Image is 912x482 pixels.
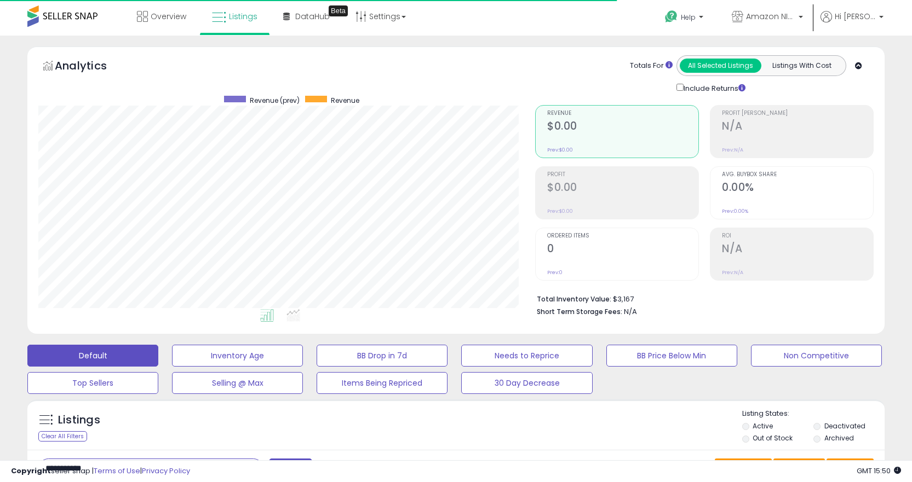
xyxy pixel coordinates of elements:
[857,466,901,476] span: 2025-10-9 15:50 GMT
[722,181,873,196] h2: 0.00%
[722,147,743,153] small: Prev: N/A
[547,147,573,153] small: Prev: $0.00
[722,233,873,239] span: ROI
[824,433,854,443] label: Archived
[461,372,592,394] button: 30 Day Decrease
[773,458,825,477] button: Columns
[547,242,698,257] h2: 0
[172,372,303,394] button: Selling @ Max
[624,306,637,317] span: N/A
[668,82,759,94] div: Include Returns
[681,13,696,22] span: Help
[331,96,359,105] span: Revenue
[821,11,884,36] a: Hi [PERSON_NAME]
[664,10,678,24] i: Get Help
[250,96,300,105] span: Revenue (prev)
[827,458,874,477] button: Actions
[722,120,873,135] h2: N/A
[172,345,303,367] button: Inventory Age
[229,11,257,22] span: Listings
[824,421,865,431] label: Deactivated
[55,58,128,76] h5: Analytics
[151,11,186,22] span: Overview
[547,181,698,196] h2: $0.00
[461,345,592,367] button: Needs to Reprice
[38,431,87,442] div: Clear All Filters
[317,372,448,394] button: Items Being Repriced
[751,345,882,367] button: Non Competitive
[547,120,698,135] h2: $0.00
[547,111,698,117] span: Revenue
[835,11,876,22] span: Hi [PERSON_NAME]
[722,111,873,117] span: Profit [PERSON_NAME]
[537,294,611,304] b: Total Inventory Value:
[547,269,563,276] small: Prev: 0
[11,466,190,477] div: seller snap | |
[58,413,100,428] h5: Listings
[295,11,330,22] span: DataHub
[722,269,743,276] small: Prev: N/A
[317,345,448,367] button: BB Drop in 7d
[27,372,158,394] button: Top Sellers
[27,345,158,367] button: Default
[761,59,842,73] button: Listings With Cost
[537,307,622,316] b: Short Term Storage Fees:
[537,292,865,305] li: $3,167
[722,208,748,214] small: Prev: 0.00%
[606,345,737,367] button: BB Price Below Min
[547,233,698,239] span: Ordered Items
[656,2,714,36] a: Help
[753,433,793,443] label: Out of Stock
[329,5,348,16] div: Tooltip anchor
[269,458,312,478] button: Filters
[722,242,873,257] h2: N/A
[547,172,698,178] span: Profit
[630,61,673,71] div: Totals For
[11,466,51,476] strong: Copyright
[742,409,885,419] p: Listing States:
[715,458,772,477] button: Save View
[680,59,761,73] button: All Selected Listings
[746,11,795,22] span: Amazon NINJA
[722,172,873,178] span: Avg. Buybox Share
[547,208,573,214] small: Prev: $0.00
[753,421,773,431] label: Active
